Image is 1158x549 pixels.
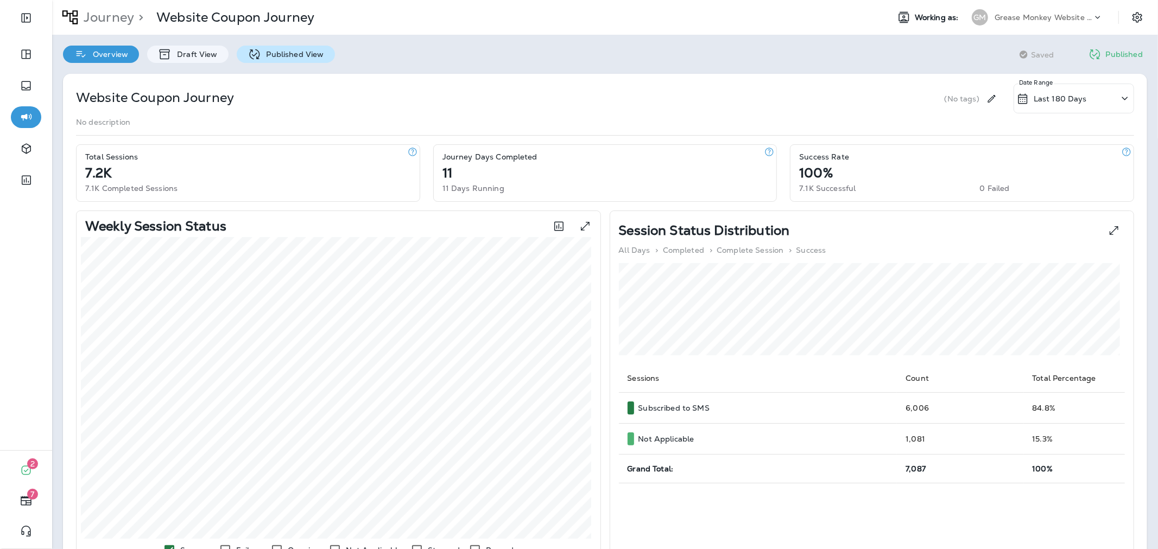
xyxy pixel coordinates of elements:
p: 11 Days Running [442,184,504,193]
p: Success [796,246,826,254]
td: 84.8 % [1024,393,1125,424]
p: Website Coupon Journey [156,9,314,25]
p: Not Applicable [638,435,694,443]
span: 2 [27,458,38,469]
button: View graph expanded to full screen [574,215,596,237]
p: Session Status Distribution [619,226,790,235]
p: Subscribed to SMS [638,404,710,412]
p: 7.1K Successful [799,184,856,193]
p: (No tags) [945,94,979,103]
span: Working as: [915,13,961,22]
p: Completed [663,246,704,254]
td: 6,006 [897,393,1023,424]
p: All Days [619,246,650,254]
p: No description [76,118,130,126]
p: > [134,9,143,25]
p: 7.2K [85,169,112,177]
p: Overview [87,50,128,59]
button: 2 [11,459,41,481]
button: Expand Sidebar [11,7,41,29]
p: Published [1106,50,1143,59]
p: 0 Failed [980,184,1010,193]
span: 7 [27,489,38,500]
span: 100% [1033,464,1053,474]
button: View Pie expanded to full screen [1103,220,1125,241]
p: Journey Days Completed [442,152,537,161]
p: 7.1K Completed Sessions [85,184,178,193]
p: > [710,246,712,254]
td: 1,081 [897,424,1023,455]
div: GM [972,9,988,25]
span: 7,087 [906,464,926,474]
p: > [656,246,659,254]
span: Saved [1031,50,1054,59]
button: Settings [1128,8,1147,27]
button: Toggle between session count and session percentage [548,215,570,237]
p: 100% [799,169,833,177]
button: 7 [11,490,41,512]
p: Date Range [1019,78,1054,87]
th: Count [897,364,1023,393]
span: Grand Total: [628,464,674,474]
th: Total Percentage [1024,364,1125,393]
p: Draft View [172,50,217,59]
p: Journey [79,9,134,25]
p: 11 [442,169,452,177]
p: Published View [261,50,324,59]
p: Complete Session [717,246,783,254]
th: Sessions [619,364,897,393]
p: Grease Monkey Website Coupons [995,13,1092,22]
p: Success Rate [799,152,849,161]
p: Last 180 Days [1034,94,1087,103]
p: Weekly Session Status [85,222,226,231]
p: Total Sessions [85,152,138,161]
td: 15.3 % [1024,424,1125,455]
div: Edit [982,84,1002,113]
p: Website Coupon Journey [76,89,234,106]
p: > [789,246,792,254]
